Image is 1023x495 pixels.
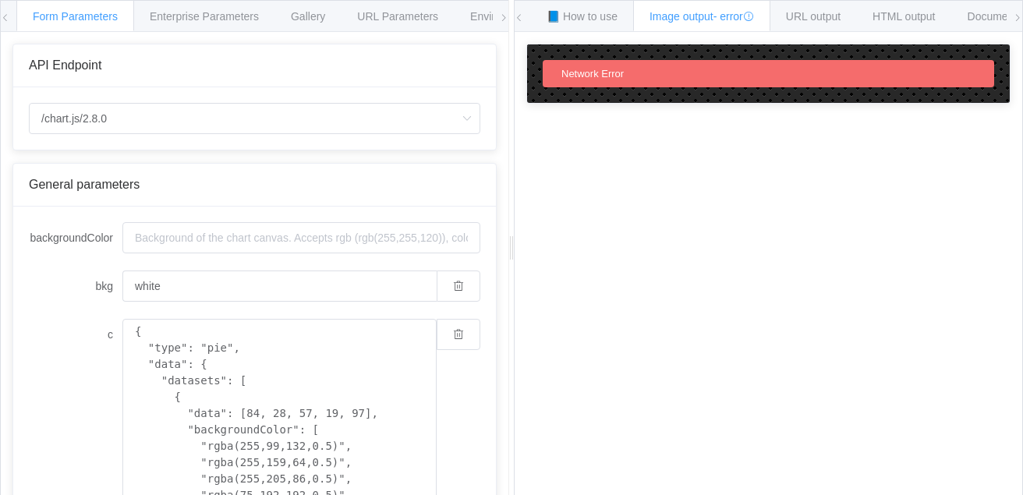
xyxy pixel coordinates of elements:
[29,103,480,134] input: Select
[29,319,122,350] label: c
[29,58,101,72] span: API Endpoint
[470,10,537,23] span: Environments
[547,10,618,23] span: 📘 How to use
[122,270,437,302] input: Background of the chart canvas. Accepts rgb (rgb(255,255,120)), colors (red), and url-encoded hex...
[650,10,754,23] span: Image output
[873,10,935,23] span: HTML output
[291,10,325,23] span: Gallery
[29,178,140,191] span: General parameters
[713,10,754,23] span: - error
[357,10,438,23] span: URL Parameters
[150,10,259,23] span: Enterprise Parameters
[29,270,122,302] label: bkg
[33,10,118,23] span: Form Parameters
[561,68,624,80] span: Network Error
[786,10,841,23] span: URL output
[122,222,480,253] input: Background of the chart canvas. Accepts rgb (rgb(255,255,120)), colors (red), and url-encoded hex...
[29,222,122,253] label: backgroundColor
